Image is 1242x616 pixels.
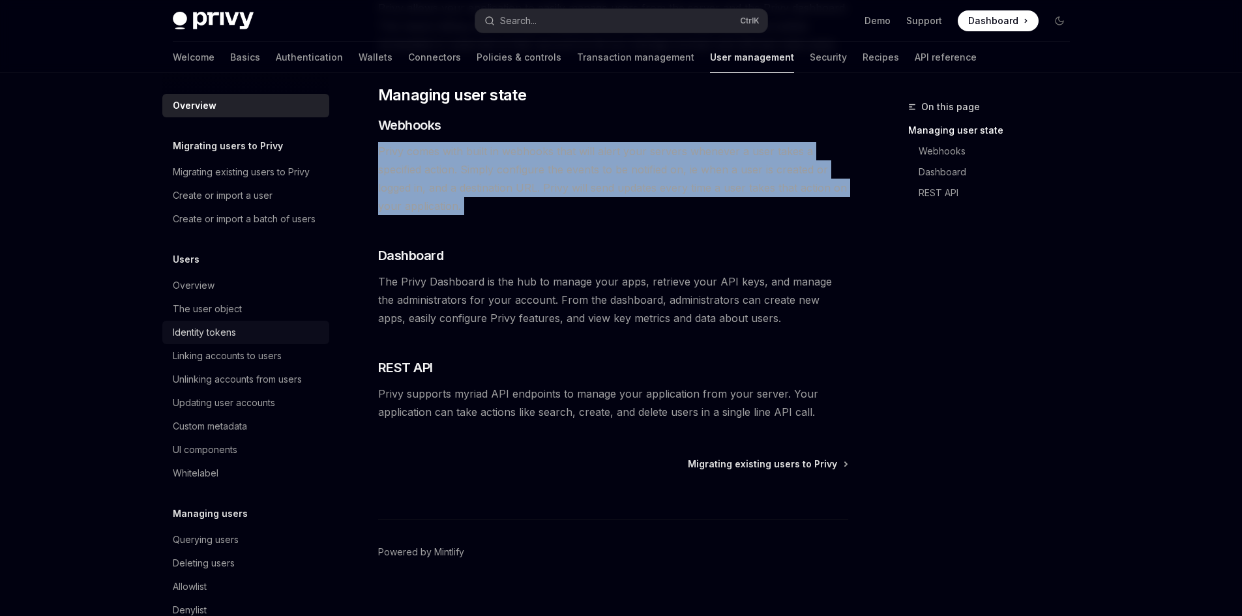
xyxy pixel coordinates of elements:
a: User management [710,42,794,73]
a: Linking accounts to users [162,344,329,368]
a: Transaction management [577,42,694,73]
a: Custom metadata [162,415,329,438]
span: Ctrl K [740,16,760,26]
img: dark logo [173,12,254,30]
h5: Managing users [173,506,248,521]
div: Whitelabel [173,465,218,481]
div: Overview [173,278,214,293]
a: Whitelabel [162,462,329,485]
div: Querying users [173,532,239,548]
a: Overview [162,94,329,117]
a: Welcome [173,42,214,73]
a: Querying users [162,528,329,551]
span: Dashboard [968,14,1018,27]
div: Identity tokens [173,325,236,340]
div: Updating user accounts [173,395,275,411]
div: Migrating existing users to Privy [173,164,310,180]
span: Webhooks [378,116,441,134]
div: Linking accounts to users [173,348,282,364]
a: Create or import a user [162,184,329,207]
a: Deleting users [162,551,329,575]
a: Demo [865,14,891,27]
div: Custom metadata [173,418,247,434]
a: Identity tokens [162,321,329,344]
a: Wallets [359,42,392,73]
a: REST API [919,183,1080,203]
span: On this page [921,99,980,115]
span: Managing user state [378,85,527,106]
a: Webhooks [919,141,1080,162]
span: REST API [378,359,433,377]
div: The user object [173,301,242,317]
span: The Privy Dashboard is the hub to manage your apps, retrieve your API keys, and manage the admini... [378,272,848,327]
a: Allowlist [162,575,329,598]
h5: Migrating users to Privy [173,138,283,154]
span: Privy comes with built in webhooks that will alert your servers whenever a user takes a specified... [378,142,848,215]
a: Updating user accounts [162,391,329,415]
a: Managing user state [908,120,1080,141]
a: Security [810,42,847,73]
span: Privy supports myriad API endpoints to manage your application from your server. Your application... [378,385,848,421]
a: Policies & controls [477,42,561,73]
div: Create or import a user [173,188,273,203]
a: Connectors [408,42,461,73]
a: Unlinking accounts from users [162,368,329,391]
div: UI components [173,442,237,458]
a: Powered by Mintlify [378,546,464,559]
a: Basics [230,42,260,73]
div: Overview [173,98,216,113]
a: Create or import a batch of users [162,207,329,231]
a: API reference [915,42,977,73]
a: Migrating existing users to Privy [162,160,329,184]
a: Dashboard [919,162,1080,183]
a: UI components [162,438,329,462]
span: Dashboard [378,246,444,265]
a: Authentication [276,42,343,73]
div: Allowlist [173,579,207,594]
a: Recipes [863,42,899,73]
button: Search...CtrlK [475,9,767,33]
div: Unlinking accounts from users [173,372,302,387]
a: The user object [162,297,329,321]
h5: Users [173,252,200,267]
a: Support [906,14,942,27]
span: Migrating existing users to Privy [688,458,837,471]
a: Overview [162,274,329,297]
div: Deleting users [173,555,235,571]
a: Dashboard [958,10,1039,31]
button: Toggle dark mode [1049,10,1070,31]
div: Create or import a batch of users [173,211,316,227]
div: Search... [500,13,537,29]
a: Migrating existing users to Privy [688,458,847,471]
